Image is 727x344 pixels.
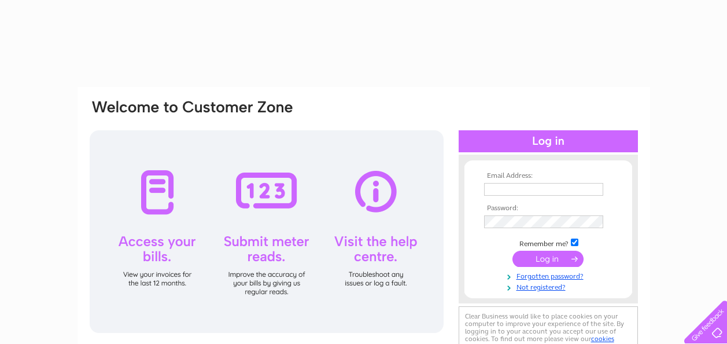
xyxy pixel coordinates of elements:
[481,204,615,213] th: Password:
[481,237,615,248] td: Remember me?
[484,270,615,281] a: Forgotten password?
[481,172,615,180] th: Email Address:
[512,251,584,267] input: Submit
[484,281,615,292] a: Not registered?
